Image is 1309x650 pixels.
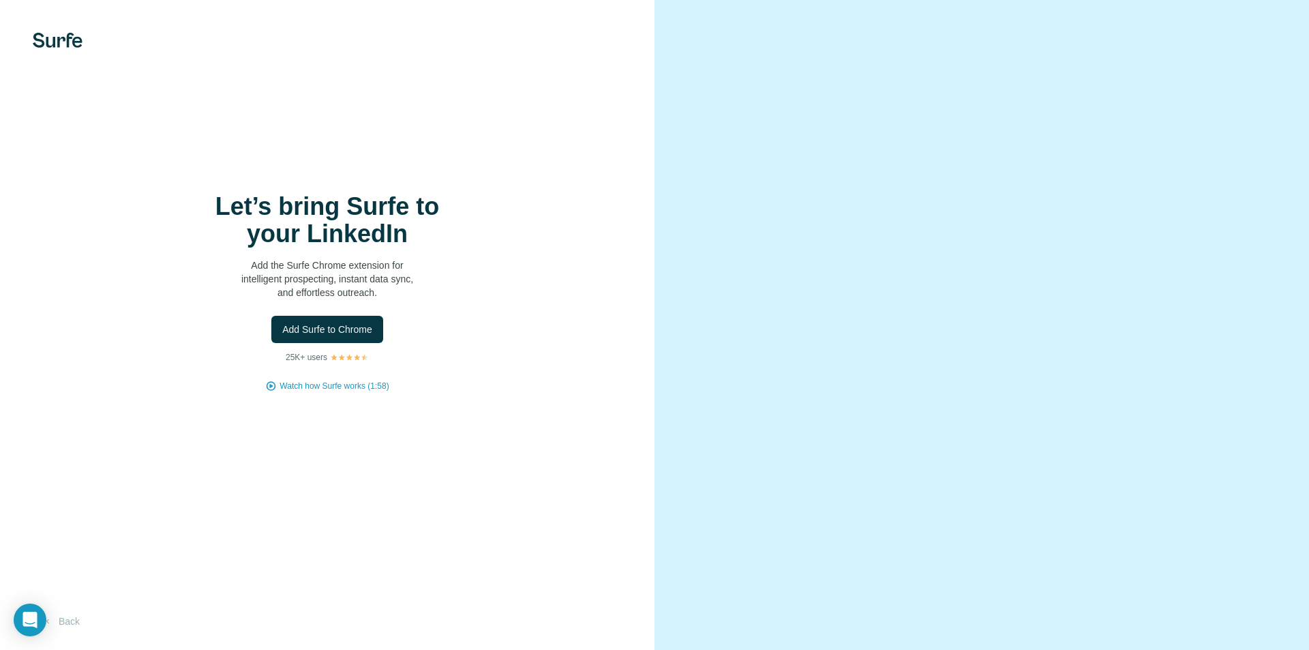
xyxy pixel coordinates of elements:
[271,316,383,343] button: Add Surfe to Chrome
[33,33,82,48] img: Surfe's logo
[282,323,372,336] span: Add Surfe to Chrome
[330,353,369,361] img: Rating Stars
[191,193,464,248] h1: Let’s bring Surfe to your LinkedIn
[191,258,464,299] p: Add the Surfe Chrome extension for intelligent prospecting, instant data sync, and effortless out...
[14,604,46,636] div: Open Intercom Messenger
[286,351,327,364] p: 25K+ users
[280,380,389,392] button: Watch how Surfe works (1:58)
[33,609,89,634] button: Back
